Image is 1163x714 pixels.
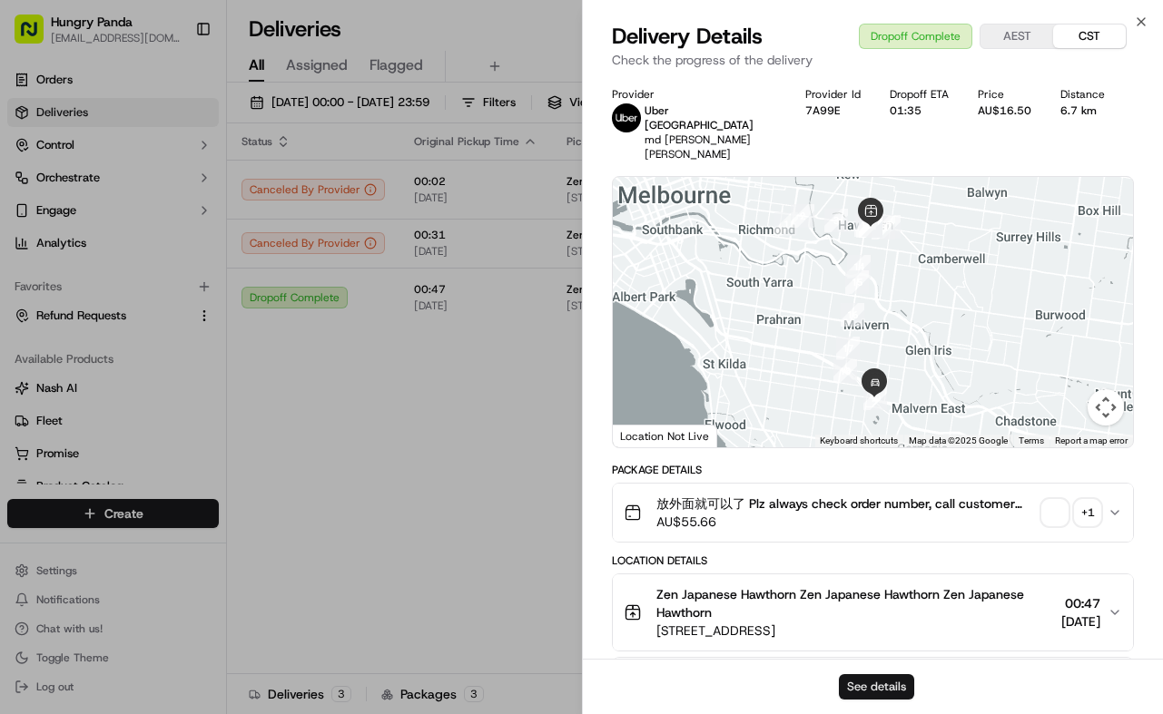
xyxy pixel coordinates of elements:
[153,407,168,422] div: 💻
[18,236,122,250] div: Past conversations
[890,103,949,118] div: 01:35
[1042,500,1100,525] button: +1
[820,435,898,447] button: Keyboard shortcuts
[845,270,869,294] div: 15
[612,51,1135,69] p: Check the progress of the delivery
[656,585,1055,621] span: Zen Japanese Hawthorn Zen Japanese Hawthorn Zen Japanese Hawthorn
[612,553,1135,568] div: Location Details
[1060,87,1105,102] div: Distance
[151,330,157,345] span: •
[146,398,299,431] a: 💻API Documentation
[612,22,763,51] span: Delivery Details
[18,407,33,422] div: 📗
[82,191,250,206] div: We're available if you need us!
[82,173,298,191] div: Start new chat
[836,337,860,360] div: 17
[36,331,51,346] img: 1736555255976-a54dd68f-1ca7-489b-9aae-adbdc363a1c4
[656,513,1036,531] span: AU$55.66
[18,73,330,102] p: Welcome 👋
[774,212,798,236] div: 1
[47,117,327,136] input: Got a question? Start typing here...
[805,87,861,102] div: Provider Id
[854,213,878,237] div: 13
[656,621,1055,640] span: [STREET_ADDRESS]
[70,281,113,296] span: 9月17日
[281,232,330,254] button: See all
[839,674,914,699] button: See details
[617,424,677,447] img: Google
[645,132,751,161] span: md [PERSON_NAME] [PERSON_NAME]
[38,173,71,206] img: 8016278978528_b943e370aa5ada12b00a_72.png
[612,463,1135,477] div: Package Details
[617,424,677,447] a: Open this area in Google Maps (opens a new window)
[1061,612,1100,631] span: [DATE]
[841,303,864,327] div: 16
[1060,103,1105,118] div: 6.7 km
[181,450,220,464] span: Pylon
[1088,389,1124,425] button: Map camera controls
[56,330,147,345] span: [PERSON_NAME]
[847,255,871,279] div: 14
[1055,435,1128,445] a: Report a map error
[909,435,1008,445] span: Map data ©2025 Google
[872,216,895,240] div: 8
[36,406,139,424] span: Knowledge Base
[161,330,203,345] span: 8月27日
[18,313,47,342] img: Asif Zaman Khan
[656,494,1036,513] span: 放外面就可以了 Plz always check order number, call customer when you arrive, any delivery issues, Contac...
[1053,24,1126,48] button: CST
[863,386,887,410] div: 19
[613,425,717,447] div: Location Not Live
[128,449,220,464] a: Powered byPylon
[1019,435,1044,445] a: Terms (opens in new tab)
[833,359,857,383] div: 18
[890,87,949,102] div: Dropoff ETA
[824,209,848,232] div: 3
[805,103,840,118] button: 7A99E
[791,204,814,228] div: 2
[612,103,641,132] img: uber-new-logo.jpeg
[1061,594,1100,612] span: 00:47
[11,398,146,431] a: 📗Knowledge Base
[612,87,777,102] div: Provider
[645,103,777,132] p: Uber [GEOGRAPHIC_DATA]
[981,24,1053,48] button: AEST
[172,406,291,424] span: API Documentation
[1075,500,1100,525] div: + 1
[978,103,1031,118] div: AU$16.50
[18,173,51,206] img: 1736555255976-a54dd68f-1ca7-489b-9aae-adbdc363a1c4
[613,574,1134,650] button: Zen Japanese Hawthorn Zen Japanese Hawthorn Zen Japanese Hawthorn[STREET_ADDRESS]00:47[DATE]
[978,87,1031,102] div: Price
[18,18,54,54] img: Nash
[309,179,330,201] button: Start new chat
[877,215,901,239] div: 7
[613,484,1134,542] button: 放外面就可以了 Plz always check order number, call customer when you arrive, any delivery issues, Contac...
[60,281,66,296] span: •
